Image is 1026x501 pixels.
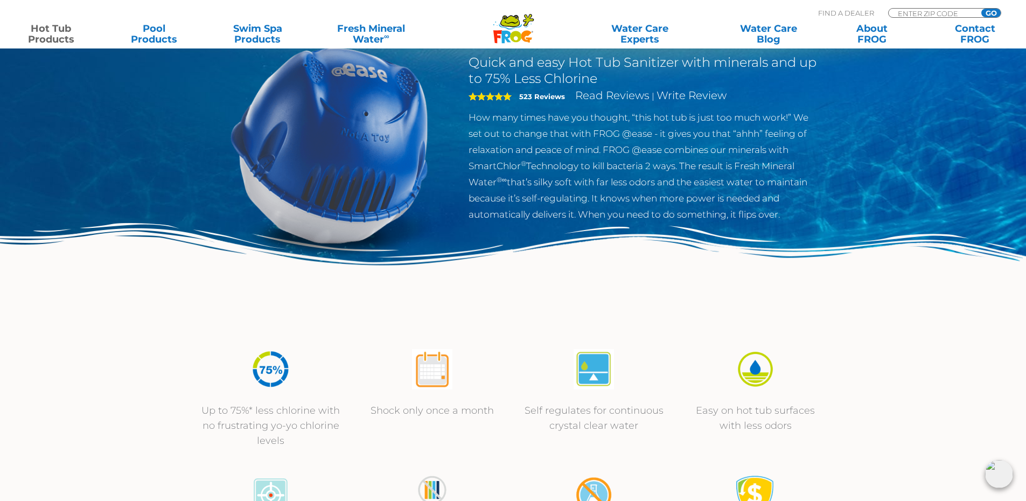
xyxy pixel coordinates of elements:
strong: 523 Reviews [519,92,565,101]
p: Find A Dealer [818,8,874,18]
img: hot-tub-product-atease-system.png [206,22,453,268]
img: Easy on Swim Spa Surfaces & Less Odor — FROG® Gentle Water Care [735,349,776,389]
a: Read Reviews [575,89,650,102]
p: How many times have you thought, “this hot tub is just too much work!” We set out to change that ... [469,109,820,222]
a: Water CareExperts [575,23,705,45]
a: Swim SpaProducts [218,23,298,45]
a: AboutFROG [832,23,912,45]
span: | [652,91,654,101]
a: ContactFROG [935,23,1015,45]
img: openIcon [985,460,1013,488]
sup: ®∞ [497,176,507,184]
img: Self-Regulates for Continuous Crystal-Clear Water — FROG® Smart Water Care [574,349,614,389]
h2: Quick and easy Hot Tub Sanitizer with minerals and up to 75% Less Chlorine [469,54,820,87]
span: 5 [469,92,512,101]
a: Write Review [657,89,727,102]
sup: ∞ [384,32,389,40]
sup: ® [521,159,526,168]
a: Fresh MineralWater∞ [320,23,421,45]
p: Easy on hot tub surfaces with less odors [686,403,826,433]
img: Shock Only Once a Month — FROG® Easy Water Care Benefit [412,349,452,389]
p: Shock only once a month [362,403,502,418]
input: Zip Code Form [897,9,969,18]
input: GO [981,9,1001,17]
img: 75% Less Chlorine — FROG® Fresh Mineral Water® Advantage [250,349,291,389]
a: Water CareBlog [728,23,808,45]
a: PoolProducts [114,23,194,45]
p: Up to 75%* less chlorine with no frustrating yo-yo chlorine levels [201,403,341,448]
p: Self regulates for continuous crystal clear water [524,403,664,433]
a: Hot TubProducts [11,23,91,45]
